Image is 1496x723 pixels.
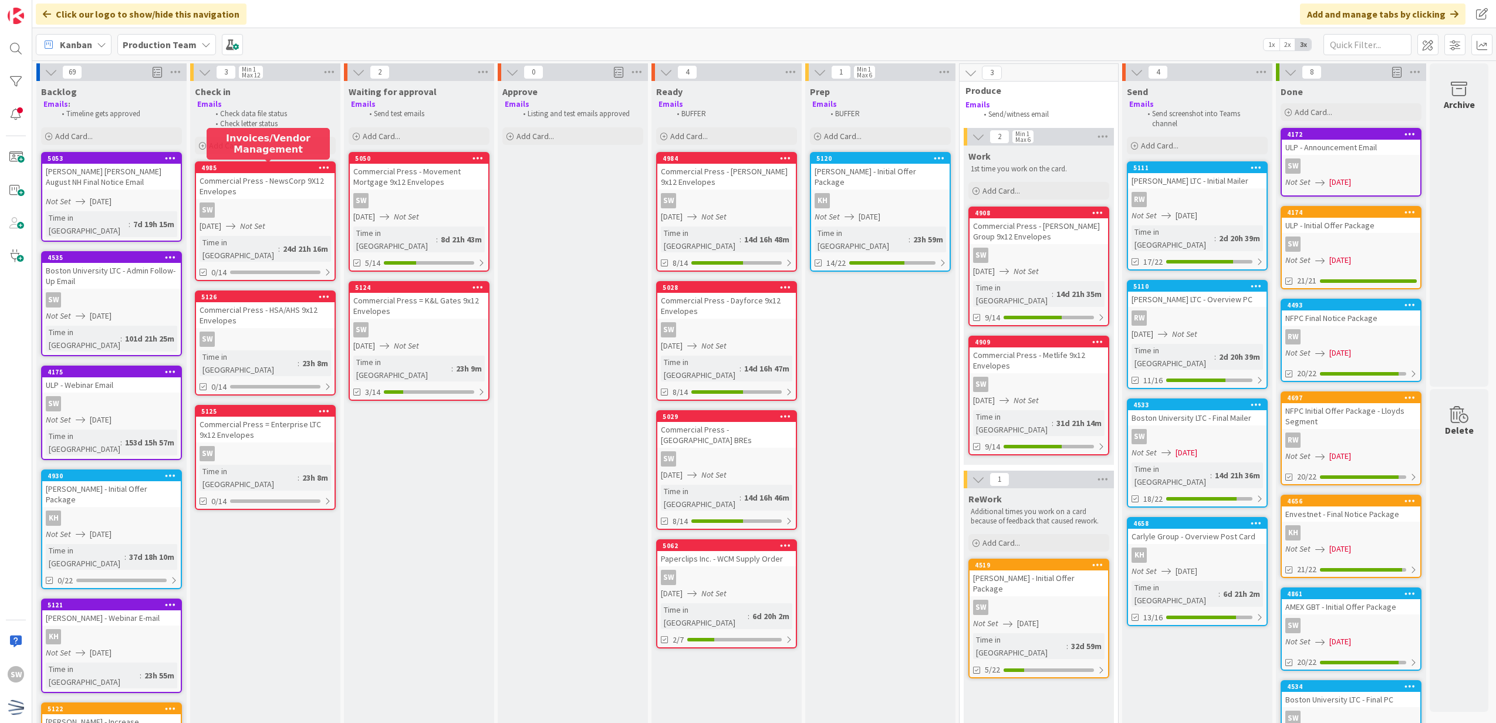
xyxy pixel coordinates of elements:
a: 4658Carlyle Group - Overview Post CardKHNot Set[DATE]Time in [GEOGRAPHIC_DATA]:6d 21h 2m13/16 [1127,517,1268,626]
a: 4533Boston University LTC - Final MailerSWNot Set[DATE]Time in [GEOGRAPHIC_DATA]:14d 21h 36m18/22 [1127,398,1268,508]
div: SW [196,202,335,218]
i: Not Set [1285,347,1311,358]
a: 5120[PERSON_NAME] - Initial Offer PackageKHNot Set[DATE]Time in [GEOGRAPHIC_DATA]:23h 59m14/22 [810,152,951,272]
div: 4533 [1133,401,1267,409]
a: 4175ULP - Webinar EmailSWNot Set[DATE]Time in [GEOGRAPHIC_DATA]:153d 15h 57m [41,366,182,460]
div: SW [42,292,181,308]
div: KH [42,511,181,526]
div: KH [811,193,950,208]
div: 4656Envestnet - Final Notice Package [1282,496,1420,522]
div: 4930 [42,471,181,481]
div: 4930[PERSON_NAME] - Initial Offer Package [42,471,181,507]
div: SW [973,248,988,263]
div: 24d 21h 16m [280,242,331,255]
div: Time in [GEOGRAPHIC_DATA] [1132,344,1214,370]
div: Commercial Press - NewsCorp 9X12 Envelopes [196,173,335,199]
div: Commercial Press - Metlife 9x12 Envelopes [970,347,1108,373]
input: Quick Filter... [1323,34,1411,55]
div: [PERSON_NAME] LTC - Overview PC [1128,292,1267,307]
div: Time in [GEOGRAPHIC_DATA] [200,236,278,262]
div: 5126Commercial Press - HSA/AHS 9x12 Envelopes [196,292,335,328]
a: 5124Commercial Press = K&L Gates 9x12 EnvelopesSW[DATE]Not SetTime in [GEOGRAPHIC_DATA]:23h 9m3/14 [349,281,489,401]
div: 7d 19h 15m [130,218,177,231]
div: SW [661,193,676,208]
span: [DATE] [1176,210,1197,222]
div: SW [196,332,335,347]
div: Time in [GEOGRAPHIC_DATA] [661,356,739,381]
div: SW [46,292,61,308]
i: Not Set [394,211,419,222]
div: 4909Commercial Press - Metlife 9x12 Envelopes [970,337,1108,373]
div: 23h 9m [453,362,485,375]
div: 5028 [663,283,796,292]
span: [DATE] [1329,347,1351,359]
span: 3/14 [365,386,380,398]
div: 5053 [48,154,181,163]
div: KH [46,511,61,526]
div: 5125 [196,406,335,417]
div: 4493 [1287,301,1420,309]
div: 14d 16h 47m [741,362,792,375]
div: 5062 [657,540,796,551]
div: [PERSON_NAME] - Initial Offer Package [42,481,181,507]
div: 4533 [1128,400,1267,410]
div: SW [46,396,61,411]
div: 4172 [1282,129,1420,140]
div: 5120[PERSON_NAME] - Initial Offer Package [811,153,950,190]
div: SW [1282,158,1420,174]
span: 20/22 [1297,367,1316,380]
span: : [739,491,741,504]
div: 4519 [970,560,1108,570]
div: KH [1128,548,1267,563]
div: SW [200,332,215,347]
i: Not Set [1014,266,1039,276]
div: SW [657,193,796,208]
div: 4535Boston University LTC - Admin Follow-Up Email [42,252,181,289]
div: 4984 [663,154,796,163]
div: Commercial Press = K&L Gates 9x12 Envelopes [350,293,488,319]
span: [DATE] [1329,254,1351,266]
div: Time in [GEOGRAPHIC_DATA] [46,326,120,352]
div: 4697 [1287,394,1420,402]
div: 153d 15h 57m [122,436,177,449]
span: : [739,233,741,246]
div: SW [661,322,676,337]
div: ULP - Initial Offer Package [1282,218,1420,233]
div: [PERSON_NAME] LTC - Initial Mailer [1128,173,1267,188]
span: [DATE] [1176,447,1197,459]
div: 5029 [663,413,796,421]
div: Time in [GEOGRAPHIC_DATA] [973,281,1052,307]
div: 2d 20h 39m [1216,232,1263,245]
span: [DATE] [200,220,221,232]
div: 5120 [816,154,950,163]
span: Add Card... [982,538,1020,548]
div: 23h 8m [299,471,331,484]
a: 5126Commercial Press - HSA/AHS 9x12 EnvelopesSWTime in [GEOGRAPHIC_DATA]:23h 8m0/14 [195,290,336,396]
a: 4930[PERSON_NAME] - Initial Offer PackageKHNot Set[DATE]Time in [GEOGRAPHIC_DATA]:37d 18h 10m0/22 [41,469,182,589]
span: [DATE] [1329,176,1351,188]
div: Commercial Press - HSA/AHS 9x12 Envelopes [196,302,335,328]
span: [DATE] [1132,328,1153,340]
i: Not Set [46,196,71,207]
div: 5028 [657,282,796,293]
div: 4533Boston University LTC - Final Mailer [1128,400,1267,425]
i: Not Set [46,310,71,321]
a: 4493NFPC Final Notice PackageRWNot Set[DATE]20/22 [1281,299,1421,382]
a: 4174ULP - Initial Offer PackageSWNot Set[DATE]21/21 [1281,206,1421,289]
a: 5062Paperclips Inc. - WCM Supply OrderSW[DATE]Not SetTime in [GEOGRAPHIC_DATA]:6d 20h 2m2/7 [656,539,797,648]
i: Not Set [1285,543,1311,554]
div: SW [657,451,796,467]
span: : [739,362,741,375]
div: SW [196,446,335,461]
span: Add Card... [824,131,862,141]
i: Not Set [815,211,840,222]
div: SW [657,322,796,337]
div: 14d 16h 46m [741,491,792,504]
div: 8d 21h 43m [438,233,485,246]
div: 5110 [1128,281,1267,292]
span: : [278,242,280,255]
div: 5124 [355,283,488,292]
div: 4172 [1287,130,1420,138]
div: RW [1285,329,1301,344]
div: RW [1285,433,1301,448]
